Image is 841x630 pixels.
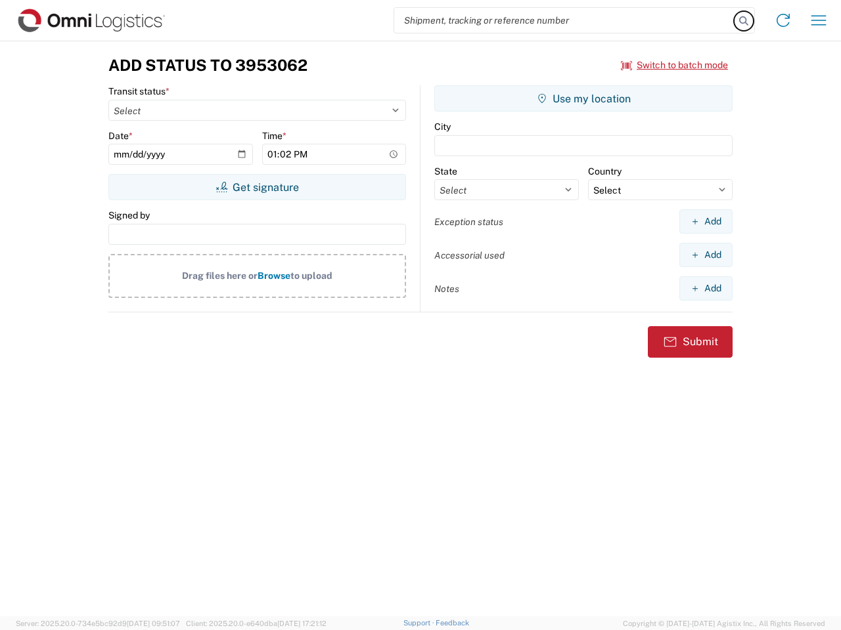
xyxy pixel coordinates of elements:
[108,56,307,75] h3: Add Status to 3953062
[108,174,406,200] button: Get signature
[621,54,728,76] button: Switch to batch mode
[434,85,733,112] button: Use my location
[434,121,451,133] label: City
[403,619,436,627] a: Support
[290,270,332,281] span: to upload
[186,619,327,627] span: Client: 2025.20.0-e640dba
[679,209,733,234] button: Add
[182,270,258,281] span: Drag files here or
[436,619,469,627] a: Feedback
[679,276,733,301] button: Add
[108,85,170,97] label: Transit status
[127,619,180,627] span: [DATE] 09:51:07
[434,283,459,295] label: Notes
[679,243,733,267] button: Add
[648,326,733,358] button: Submit
[108,209,150,221] label: Signed by
[108,130,133,142] label: Date
[434,216,503,228] label: Exception status
[262,130,286,142] label: Time
[277,619,327,627] span: [DATE] 17:21:12
[434,165,457,177] label: State
[434,249,505,261] label: Accessorial used
[258,270,290,281] span: Browse
[16,619,180,627] span: Server: 2025.20.0-734e5bc92d9
[394,8,735,33] input: Shipment, tracking or reference number
[623,618,825,629] span: Copyright © [DATE]-[DATE] Agistix Inc., All Rights Reserved
[588,165,622,177] label: Country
